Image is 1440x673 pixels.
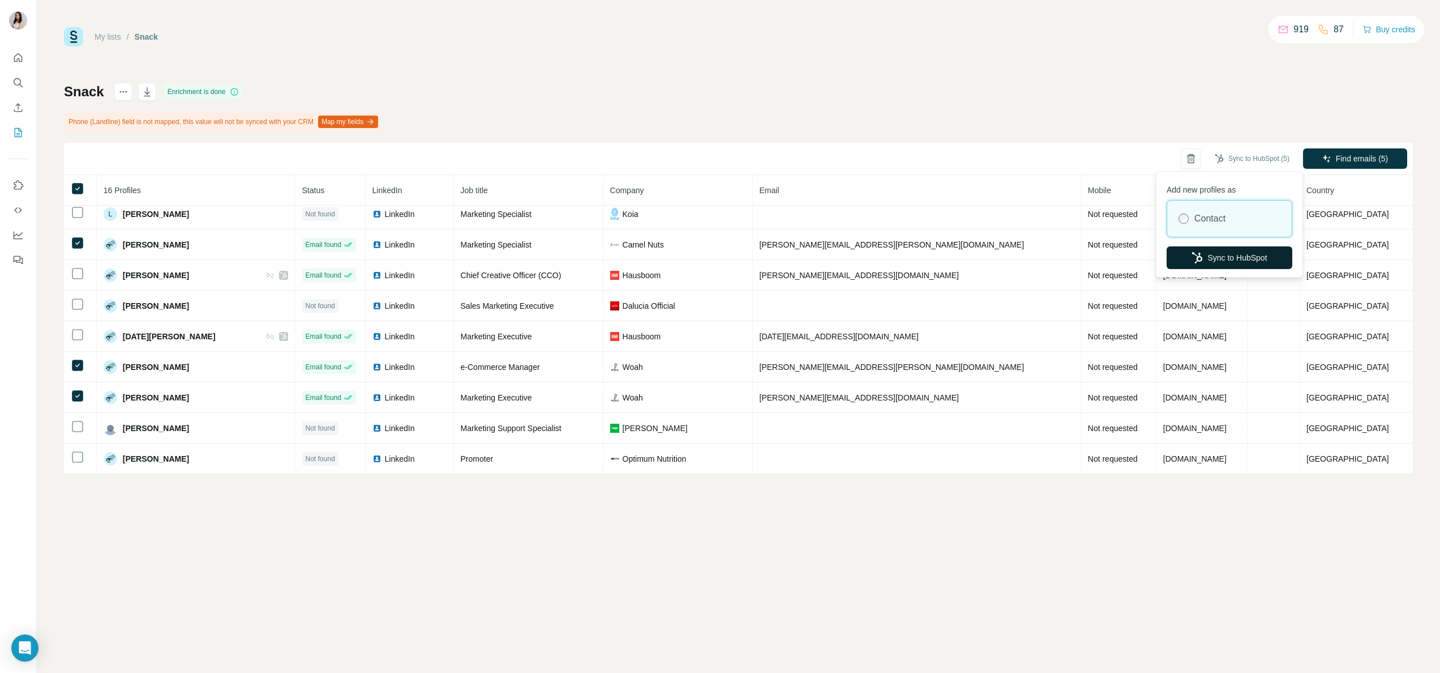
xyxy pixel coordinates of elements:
label: Contact [1194,212,1225,225]
div: Enrichment is done [164,85,243,99]
span: [GEOGRAPHIC_DATA] [1306,393,1389,402]
span: Marketing Specialist [461,210,532,219]
button: Quick start [9,48,27,68]
span: [PERSON_NAME] [123,300,189,312]
div: Phone (Landline) field is not mapped, this value will not be synced with your CRM [64,112,380,131]
span: e-Commerce Manager [461,363,540,372]
span: [PERSON_NAME] [123,208,189,220]
span: LinkedIn [385,331,415,342]
img: Avatar [104,452,117,466]
span: [PERSON_NAME] [123,423,189,434]
span: Woah [623,361,643,373]
p: 919 [1293,23,1309,36]
span: Email [760,186,779,195]
span: Not requested [1088,240,1138,249]
span: [GEOGRAPHIC_DATA] [1306,454,1389,463]
span: [DOMAIN_NAME] [1163,454,1227,463]
span: Not requested [1088,301,1138,310]
img: Avatar [104,391,117,404]
button: Search [9,73,27,93]
span: LinkedIn [385,208,415,220]
span: Find emails (5) [1336,153,1388,164]
span: Not requested [1088,424,1138,433]
button: Dashboard [9,225,27,245]
span: [PERSON_NAME] [123,270,189,281]
img: company-logo [610,332,619,341]
button: Use Surfe API [9,200,27,220]
a: My lists [95,32,121,41]
span: LinkedIn [385,270,415,281]
span: Email found [306,331,341,342]
p: 87 [1334,23,1344,36]
button: Use Surfe on LinkedIn [9,175,27,195]
span: LinkedIn [385,300,415,312]
span: Email found [306,270,341,280]
img: Avatar [104,330,117,343]
span: Not requested [1088,363,1138,372]
button: Feedback [9,250,27,270]
span: [PERSON_NAME][EMAIL_ADDRESS][DOMAIN_NAME] [760,393,959,402]
span: Job title [461,186,488,195]
span: LinkedIn [385,361,415,373]
span: Mobile [1088,186,1111,195]
img: LinkedIn logo [372,363,382,372]
span: Email found [306,393,341,403]
span: Not requested [1088,210,1138,219]
button: Enrich CSV [9,97,27,118]
span: Not requested [1088,332,1138,341]
button: Sync to HubSpot [1167,246,1292,269]
span: Chief Creative Officer (CCO) [461,271,562,280]
span: [DOMAIN_NAME] [1163,301,1227,310]
span: Marketing Executive [461,393,532,402]
span: LinkedIn [372,186,402,195]
span: [PERSON_NAME] [123,392,189,403]
img: company-logo [610,424,619,433]
span: [DOMAIN_NAME] [1163,363,1227,372]
div: Open Intercom Messenger [11,634,38,662]
span: [GEOGRAPHIC_DATA] [1306,210,1389,219]
img: LinkedIn logo [372,332,382,341]
span: [DATE][EMAIL_ADDRESS][DOMAIN_NAME] [760,332,919,341]
span: [PERSON_NAME] [123,239,189,250]
span: [GEOGRAPHIC_DATA] [1306,301,1389,310]
span: [PERSON_NAME] [123,361,189,373]
span: Hausboom [623,331,661,342]
span: Marketing Executive [461,332,532,341]
img: LinkedIn logo [372,240,382,249]
span: Sales Marketing Executive [461,301,554,310]
span: Promoter [461,454,494,463]
img: Avatar [104,421,117,435]
span: Marketing Specialist [461,240,532,249]
span: [PERSON_NAME][EMAIL_ADDRESS][DOMAIN_NAME] [760,271,959,280]
img: Avatar [104,269,117,282]
img: LinkedIn logo [372,210,382,219]
span: Camel Nuts [623,239,664,250]
span: 16 Profiles [104,186,141,195]
span: Not requested [1088,393,1138,402]
p: Add new profiles as [1167,180,1292,195]
button: Sync to HubSpot (5) [1207,150,1297,167]
span: Not found [306,423,335,433]
img: LinkedIn logo [372,454,382,463]
span: Not found [306,301,335,311]
span: Company [610,186,644,195]
span: [PERSON_NAME] [623,423,688,434]
img: Avatar [104,238,117,252]
div: L [104,207,117,221]
span: [DATE][PERSON_NAME] [123,331,216,342]
img: company-logo [610,454,619,463]
span: Status [302,186,325,195]
span: [GEOGRAPHIC_DATA] [1306,363,1389,372]
img: Avatar [104,299,117,313]
span: Not found [306,209,335,219]
span: [PERSON_NAME] [123,453,189,465]
span: [PERSON_NAME][EMAIL_ADDRESS][PERSON_NAME][DOMAIN_NAME] [760,240,1025,249]
li: / [127,31,129,42]
span: Marketing Support Specialist [461,424,562,433]
span: LinkedIn [385,423,415,434]
img: Surfe Logo [64,27,83,46]
span: LinkedIn [385,239,415,250]
button: Find emails (5) [1303,148,1407,169]
span: Email found [306,362,341,372]
span: LinkedIn [385,453,415,465]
